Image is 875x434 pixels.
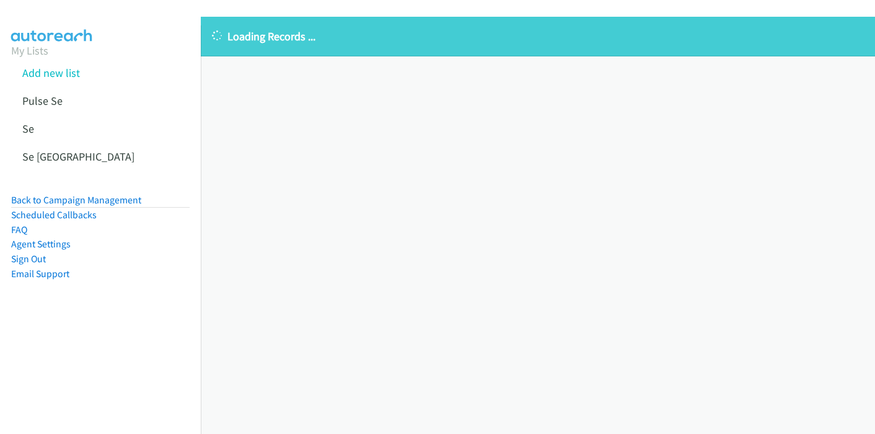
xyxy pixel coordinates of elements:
[22,122,34,136] a: Se
[22,94,63,108] a: Pulse Se
[11,43,48,58] a: My Lists
[22,66,80,80] a: Add new list
[22,149,134,164] a: Se [GEOGRAPHIC_DATA]
[11,238,71,250] a: Agent Settings
[212,28,864,45] p: Loading Records ...
[11,194,141,206] a: Back to Campaign Management
[11,224,27,236] a: FAQ
[11,209,97,221] a: Scheduled Callbacks
[11,253,46,265] a: Sign Out
[11,268,69,280] a: Email Support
